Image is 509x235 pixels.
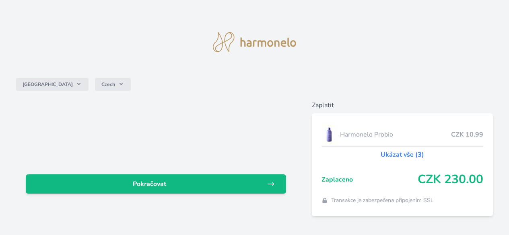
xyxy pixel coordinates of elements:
a: Pokračovat [26,174,286,194]
button: [GEOGRAPHIC_DATA] [16,78,89,91]
img: CLEAN_PROBIO_se_stinem_x-lo.jpg [321,125,337,145]
a: Ukázat vše (3) [381,150,424,159]
button: Czech [95,78,131,91]
span: CZK 230.00 [418,172,483,187]
span: [GEOGRAPHIC_DATA] [23,81,73,88]
span: CZK 10.99 [451,130,483,139]
img: logo.svg [213,32,297,52]
span: Zaplaceno [321,175,418,184]
span: Pokračovat [32,179,267,189]
h6: Zaplatit [312,100,493,110]
span: Czech [101,81,115,88]
span: Transakce je zabezpečena připojením SSL [331,196,434,204]
span: Harmonelo Probio [340,130,451,139]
